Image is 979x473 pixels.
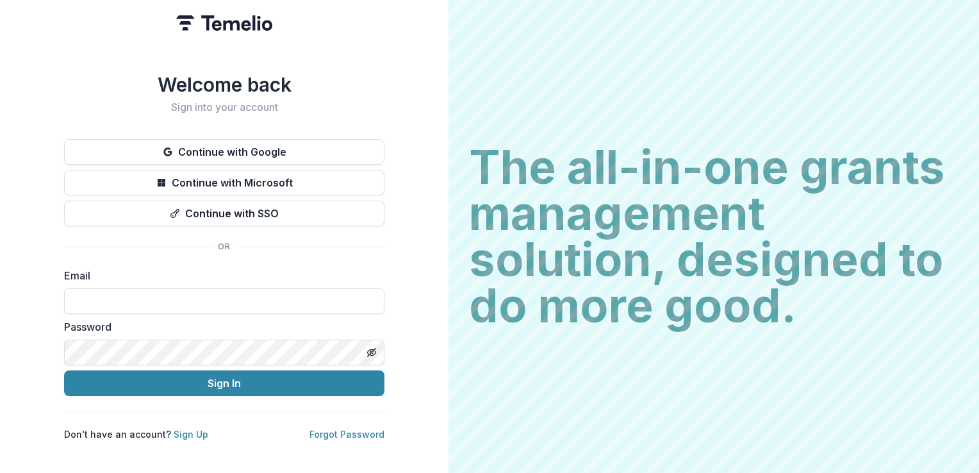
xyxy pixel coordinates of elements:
button: Continue with Google [64,139,384,165]
a: Sign Up [174,429,208,440]
h2: Sign into your account [64,101,384,113]
button: Continue with SSO [64,201,384,226]
p: Don't have an account? [64,427,208,441]
button: Continue with Microsoft [64,170,384,195]
label: Email [64,268,377,283]
button: Toggle password visibility [361,342,382,363]
label: Password [64,319,377,335]
img: Temelio [176,15,272,31]
h1: Welcome back [64,73,384,96]
button: Sign In [64,370,384,396]
a: Forgot Password [309,429,384,440]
